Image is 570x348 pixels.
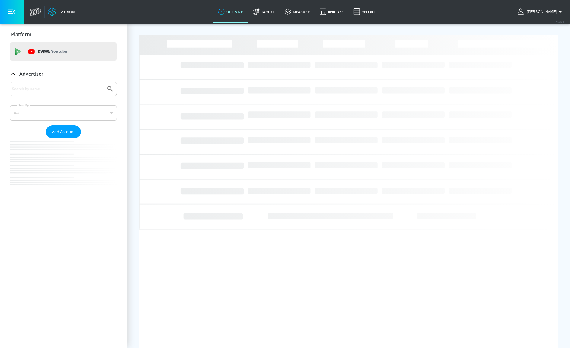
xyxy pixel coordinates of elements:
a: Report [349,1,380,23]
div: Atrium [59,9,76,14]
a: Target [248,1,280,23]
a: Atrium [48,7,76,16]
div: Advertiser [10,65,117,82]
label: Sort By [17,103,30,107]
div: Advertiser [10,82,117,197]
p: Advertiser [19,71,43,77]
nav: list of Advertiser [10,138,117,197]
div: DV360: Youtube [10,42,117,61]
button: Add Account [46,125,81,138]
a: measure [280,1,315,23]
a: optimize [213,1,248,23]
span: Add Account [52,128,75,135]
p: Platform [11,31,31,38]
div: Platform [10,26,117,43]
p: DV360: [38,48,67,55]
span: v 4.25.4 [556,20,564,23]
input: Search by name [12,85,103,93]
a: Analyze [315,1,349,23]
button: [PERSON_NAME] [518,8,564,15]
p: Youtube [51,48,67,55]
div: A-Z [10,105,117,121]
span: login as: justin.nim@zefr.com [524,10,557,14]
